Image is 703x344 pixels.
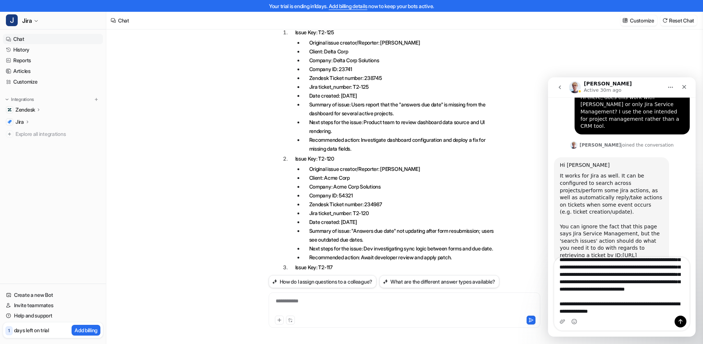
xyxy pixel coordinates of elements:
button: Integrations [3,96,36,103]
li: Zendesk Ticket number: 238745 [303,74,499,83]
li: Next steps for the issue: Product team to review dashboard data source and UI rendering. [303,118,499,136]
li: Original issue creator/Reporter: [PERSON_NAME] [303,165,499,173]
a: Chat [3,34,103,44]
a: Reports [3,55,103,66]
button: Reset Chat [660,15,697,26]
a: Articles [3,66,103,76]
p: days left on trial [14,326,49,334]
button: Add billing [72,325,100,336]
li: Client: Delta Corp [303,47,499,56]
p: Jira [15,118,24,126]
a: Explore all integrations [3,129,103,139]
li: Next steps for the issue: Dev investigating sync logic between forms and due date. [303,244,499,253]
li: Recommended action: Await developer review and apply patch. [303,253,499,262]
li: Company ID: 54321 [303,191,499,200]
li: Summary of issue: "Answers due date" not updating after form resubmission; users see outdated due... [303,227,499,244]
li: Recommended action: Investigate dashboard configuration and deploy a fix for missing data fields. [303,136,499,153]
button: How do I assign questions to a colleague? [269,275,377,288]
li: Company: Delta Corp Solutions [303,56,499,65]
img: menu_add.svg [94,97,99,102]
p: Issue Key: T2-117 [295,263,499,272]
a: Add billing details [329,3,368,9]
span: Explore all integrations [15,128,100,140]
div: Chat [118,17,129,24]
img: Jira [7,120,12,124]
a: History [3,45,103,55]
img: explore all integrations [6,130,13,138]
img: reset [662,18,668,23]
a: Help and support [3,310,103,321]
p: Zendesk [15,106,35,113]
a: Invite teammates [3,300,103,310]
p: 1 [8,327,10,334]
li: Jira ticket_number: T2-120 [303,209,499,218]
img: expand menu [4,97,10,102]
li: Date created: [DATE] [303,91,499,100]
p: Add billing [75,326,97,334]
button: What are the different answer types available? [379,275,499,288]
a: Customize [3,77,103,87]
li: Date created: [DATE] [303,218,499,227]
li: Zendesk Ticket number: 234987 [303,200,499,209]
img: Zendesk [7,108,12,112]
li: Company: Acme Corp Solutions [303,182,499,191]
li: Jira ticket_number: T2-125 [303,83,499,91]
p: Issue Key: T2-120 [295,154,499,163]
p: Customize [630,17,654,24]
button: Customize [620,15,657,26]
iframe: Intercom live chat [548,77,696,337]
li: Company ID: 23741 [303,65,499,74]
p: Issue Key: T2-125 [295,28,499,37]
span: J [6,14,18,26]
img: customize [623,18,628,23]
a: Create a new Bot [3,290,103,300]
p: Integrations [11,96,34,102]
li: Original issue creator/Reporter: [PERSON_NAME] [303,38,499,47]
li: Client: Acme Corp [303,173,499,182]
span: Jira [22,15,32,26]
li: Summary of issue: Users report that the "answers due date" is missing from the dashboard for seve... [303,100,499,118]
